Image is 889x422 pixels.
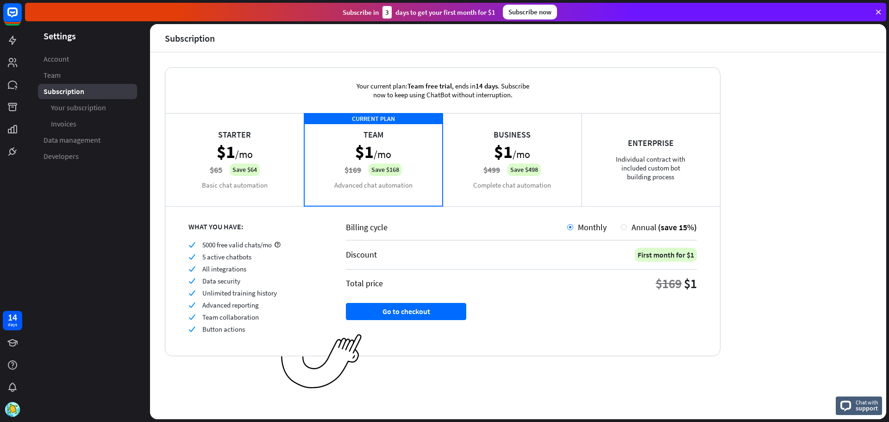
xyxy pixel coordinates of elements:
span: Team free trial [407,82,452,90]
a: Account [38,51,137,67]
div: WHAT YOU HAVE: [188,222,323,231]
span: Account [44,54,69,64]
span: Advanced reporting [202,301,259,309]
i: check [188,241,195,248]
i: check [188,326,195,333]
header: Settings [25,30,150,42]
div: First month for $1 [635,248,697,262]
span: Your subscription [51,103,106,113]
i: check [188,253,195,260]
a: 14 days [3,311,22,330]
div: Discount [346,249,377,260]
span: Developers [44,151,79,161]
div: Subscription [165,33,215,44]
div: Total price [346,278,383,289]
span: 5000 free valid chats/mo [202,240,272,249]
div: Subscribe in days to get your first month for $1 [343,6,495,19]
span: Data security [202,277,240,285]
div: $169 [656,275,682,292]
div: 3 [382,6,392,19]
i: check [188,277,195,284]
span: Team collaboration [202,313,259,321]
i: check [188,290,195,296]
span: Chat with [856,398,878,407]
span: Button actions [202,325,245,334]
i: check [188,314,195,321]
button: Go to checkout [346,303,466,320]
span: 14 days [476,82,498,90]
div: $1 [684,275,697,292]
span: (save 15%) [658,222,697,233]
button: Open LiveChat chat widget [7,4,35,31]
i: check [188,302,195,309]
span: Team [44,70,61,80]
span: 5 active chatbots [202,252,251,261]
a: Your subscription [38,100,137,115]
a: Team [38,68,137,83]
span: Unlimited training history [202,289,277,297]
span: Annual [632,222,657,233]
span: Invoices [51,119,76,129]
div: 14 [8,313,17,321]
i: check [188,265,195,272]
span: Data management [44,135,100,145]
span: Monthly [578,222,607,233]
a: Data management [38,132,137,148]
span: support [856,404,878,412]
div: days [8,321,17,328]
span: All integrations [202,265,246,273]
span: Subscription [44,87,84,96]
a: Invoices [38,116,137,132]
img: ec979a0a656117aaf919.png [281,334,362,389]
div: Billing cycle [346,222,567,233]
div: Subscribe now [503,5,557,19]
div: Your current plan: , ends in . Subscribe now to keep using ChatBot without interruption. [343,68,542,113]
a: Developers [38,149,137,164]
